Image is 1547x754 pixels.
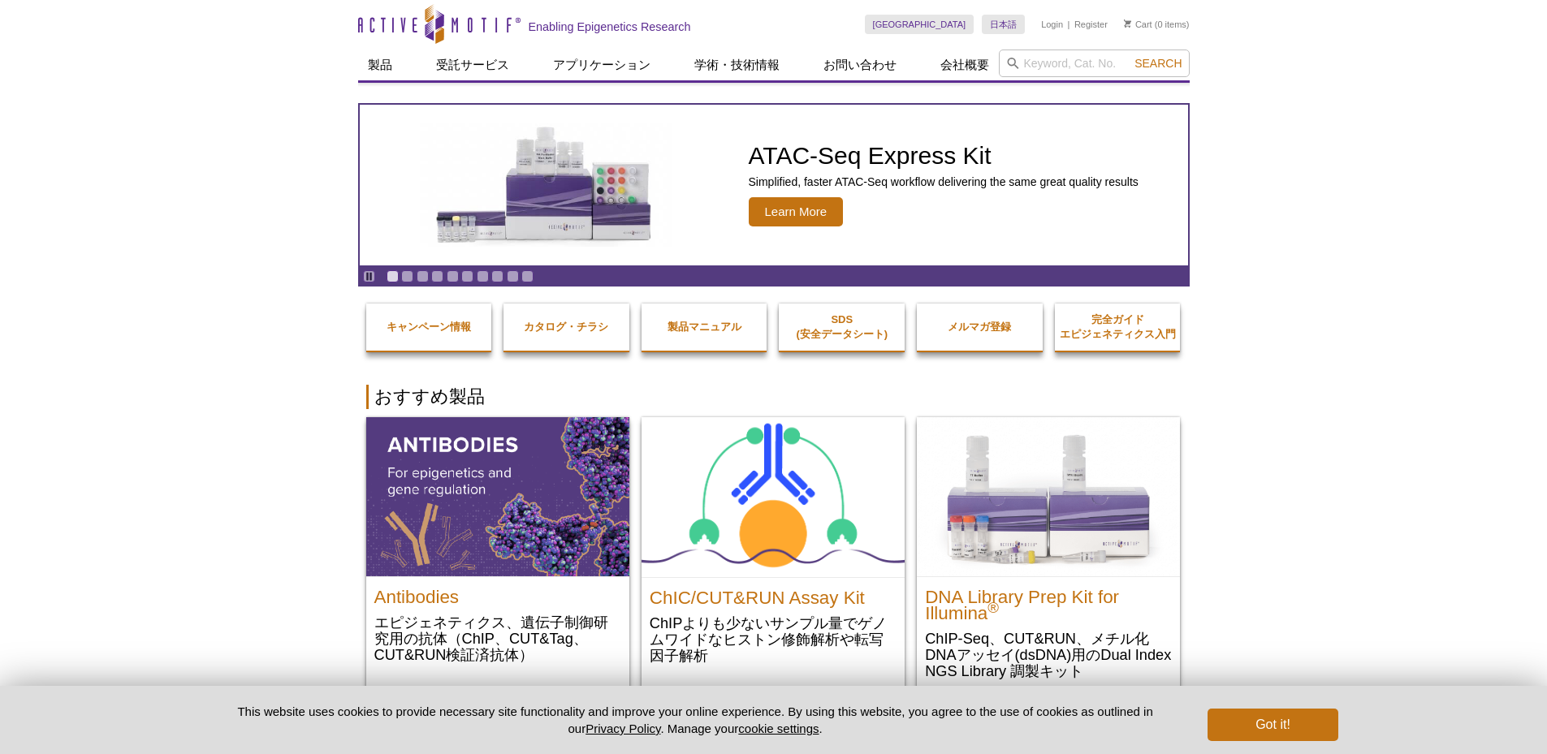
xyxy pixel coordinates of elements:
a: 製品 [358,50,402,80]
a: 受託サービス [426,50,519,80]
a: 日本語 [982,15,1025,34]
img: ChIC/CUT&RUN Assay Kit [642,417,905,577]
a: Login [1041,19,1063,30]
a: Go to slide 8 [491,270,503,282]
a: Go to slide 7 [477,270,489,282]
a: 完全ガイドエピジェネティクス入門 [1055,296,1181,358]
strong: 完全ガイド エピジェネティクス入門 [1060,313,1176,340]
p: Simplified, faster ATAC-Seq workflow delivering the same great quality results [749,174,1139,189]
a: ChIC/CUT&RUN Assay Kit ChIC/CUT&RUN Assay Kit ChIPよりも少ないサンプル量でゲノムワイドなヒストン修飾解析や転写因子解析 [642,417,905,680]
p: エピジェネティクス、遺伝子制御研究用の抗体（ChIP、CUT&Tag、CUT&RUN検証済抗体） [374,614,621,663]
img: DNA Library Prep Kit for Illumina [917,417,1180,576]
a: 製品マニュアル [642,304,767,351]
input: Keyword, Cat. No. [999,50,1190,77]
a: Go to slide 3 [417,270,429,282]
h2: ATAC-Seq Express Kit [749,144,1139,168]
a: Cart [1124,19,1152,30]
strong: キャンペーン情報 [387,321,471,333]
article: ATAC-Seq Express Kit [360,105,1188,265]
a: Go to slide 1 [387,270,399,282]
strong: SDS (安全データシート) [796,313,888,340]
a: アプリケーション [543,50,660,80]
img: All Antibodies [366,417,629,576]
a: [GEOGRAPHIC_DATA] [865,15,974,34]
button: cookie settings [738,722,819,735]
button: Search [1130,56,1186,71]
a: メルマガ登録 [917,304,1043,351]
a: Go to slide 5 [447,270,459,282]
a: キャンペーン情報 [366,304,492,351]
sup: ® [987,599,999,616]
button: Got it! [1208,709,1337,741]
span: Search [1134,57,1182,70]
h2: ChIC/CUT&RUN Assay Kit [650,582,897,606]
a: 学術・技術情報 [685,50,789,80]
a: Privacy Policy [586,722,660,735]
img: Your Cart [1124,19,1131,28]
strong: メルマガ登録 [948,321,1011,333]
a: DNA Library Prep Kit for Illumina DNA Library Prep Kit for Illumina® ChIP-Seq、CUT&RUN、メチル化DNAアッセイ... [917,417,1180,696]
p: This website uses cookies to provide necessary site functionality and improve your online experie... [210,703,1182,737]
a: カタログ・チラシ [503,304,629,351]
a: Go to slide 10 [521,270,534,282]
img: ATAC-Seq Express Kit [412,123,680,247]
a: All Antibodies Antibodies エピジェネティクス、遺伝子制御研究用の抗体（ChIP、CUT&Tag、CUT&RUN検証済抗体） [366,417,629,679]
a: SDS(安全データシート) [779,296,905,358]
h2: Antibodies [374,581,621,605]
a: お問い合わせ [814,50,906,80]
a: Go to slide 4 [431,270,443,282]
li: | [1068,15,1070,34]
strong: カタログ・チラシ [524,321,608,333]
a: Register [1074,19,1108,30]
h2: DNA Library Prep Kit for Illumina [925,581,1172,622]
li: (0 items) [1124,15,1190,34]
h2: Enabling Epigenetics Research [529,19,691,34]
a: Toggle autoplay [363,270,375,282]
a: Go to slide 2 [401,270,413,282]
p: ChIP-Seq、CUT&RUN、メチル化DNAアッセイ(dsDNA)用のDual Index NGS Library 調製キット [925,630,1172,679]
a: ATAC-Seq Express Kit ATAC-Seq Express Kit Simplified, faster ATAC-Seq workflow delivering the sam... [360,105,1188,265]
p: ChIPよりも少ないサンプル量でゲノムワイドなヒストン修飾解析や転写因子解析 [650,614,897,664]
a: 会社概要 [931,50,999,80]
span: Learn More [749,197,844,226]
strong: 製品マニュアル [668,321,741,333]
a: Go to slide 9 [507,270,519,282]
h2: おすすめ製品 [366,385,1182,409]
a: Go to slide 6 [461,270,473,282]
